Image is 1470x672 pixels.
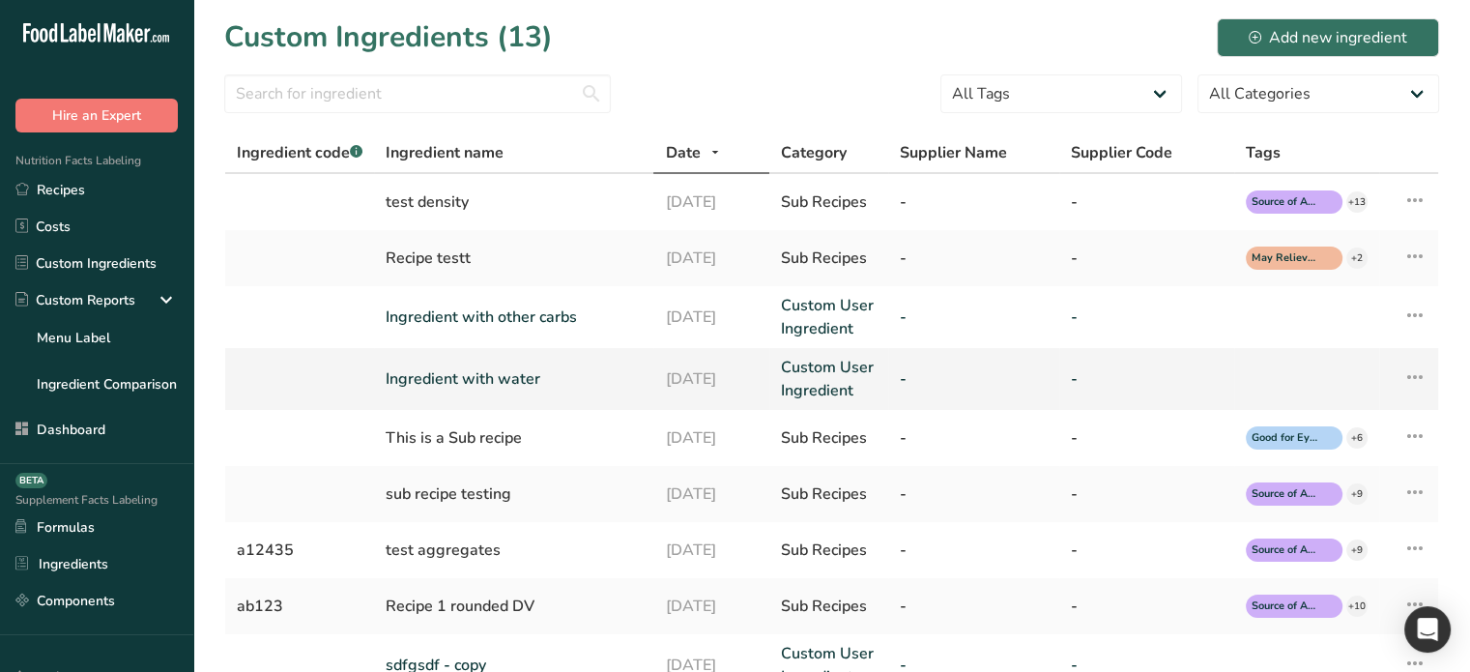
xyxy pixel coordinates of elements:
[1252,599,1319,615] span: Source of Antioxidants
[1404,606,1451,653] div: Open Intercom Messenger
[1252,486,1319,503] span: Source of Antioxidants
[665,539,758,562] div: [DATE]
[1071,306,1223,329] a: -
[1252,430,1319,447] span: Good for Eye health
[781,190,877,214] div: Sub Recipes
[386,190,642,214] div: test density
[1346,540,1368,561] div: +9
[900,367,1048,391] a: -
[781,482,877,506] div: Sub Recipes
[665,367,758,391] a: [DATE]
[386,595,642,618] div: Recipe 1 rounded DV
[1346,427,1368,449] div: +6
[781,426,877,450] div: Sub Recipes
[1071,539,1223,562] div: -
[665,426,758,450] div: [DATE]
[386,539,642,562] div: test aggregates
[237,142,362,163] span: Ingredient code
[386,482,642,506] div: sub recipe testing
[15,99,178,132] button: Hire an Expert
[665,247,758,270] div: [DATE]
[1071,141,1172,164] span: Supplier Code
[900,141,1007,164] span: Supplier Name
[15,473,47,488] div: BETA
[1346,483,1368,505] div: +9
[1346,596,1368,617] div: +10
[900,426,1048,450] div: -
[237,539,362,562] div: a12435
[386,141,504,164] span: Ingredient name
[1249,26,1407,49] div: Add new ingredient
[1346,248,1368,269] div: +2
[900,247,1048,270] div: -
[665,306,758,329] a: [DATE]
[1071,482,1223,506] div: -
[900,539,1048,562] div: -
[386,306,642,329] a: Ingredient with other carbs
[900,595,1048,618] div: -
[1071,190,1223,214] div: -
[900,306,1048,329] a: -
[1071,595,1223,618] div: -
[1246,141,1281,164] span: Tags
[781,247,877,270] div: Sub Recipes
[386,367,642,391] a: Ingredient with water
[224,74,611,113] input: Search for ingredient
[237,595,362,618] div: ab123
[1252,194,1319,211] span: Source of Antioxidants
[781,294,877,340] a: Custom User Ingredient
[1071,247,1223,270] div: -
[781,356,877,402] a: Custom User Ingredient
[781,141,847,164] span: Category
[1346,191,1368,213] div: +13
[665,141,700,164] span: Date
[900,190,1048,214] div: -
[665,595,758,618] div: [DATE]
[386,426,642,450] div: This is a Sub recipe
[1071,367,1223,391] a: -
[1071,426,1223,450] div: -
[665,482,758,506] div: [DATE]
[665,190,758,214] div: [DATE]
[1217,18,1439,57] button: Add new ingredient
[15,290,135,310] div: Custom Reports
[386,247,642,270] div: Recipe testt
[1252,542,1319,559] span: Source of Antioxidants
[781,595,877,618] div: Sub Recipes
[1252,250,1319,267] span: May Relieves Constipation
[781,539,877,562] div: Sub Recipes
[224,15,553,59] h1: Custom Ingredients (13)
[900,482,1048,506] div: -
